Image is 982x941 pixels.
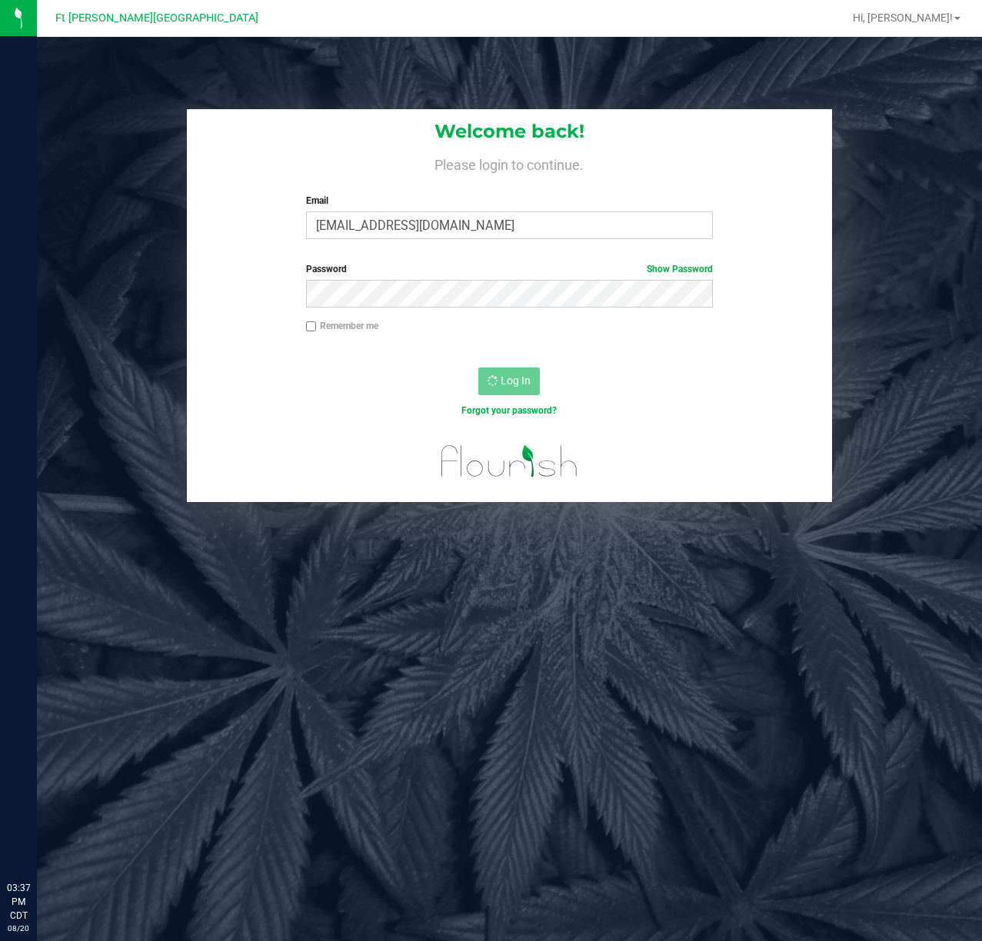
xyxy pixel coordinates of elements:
[7,881,30,923] p: 03:37 PM CDT
[306,194,714,208] label: Email
[187,154,832,172] h4: Please login to continue.
[853,12,953,24] span: Hi, [PERSON_NAME]!
[501,374,531,387] span: Log In
[478,367,540,395] button: Log In
[647,264,713,274] a: Show Password
[461,405,557,416] a: Forgot your password?
[306,321,317,332] input: Remember me
[429,434,591,489] img: flourish_logo.svg
[306,264,347,274] span: Password
[55,12,258,25] span: Ft [PERSON_NAME][GEOGRAPHIC_DATA]
[187,121,832,141] h1: Welcome back!
[306,319,378,333] label: Remember me
[7,923,30,934] p: 08/20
